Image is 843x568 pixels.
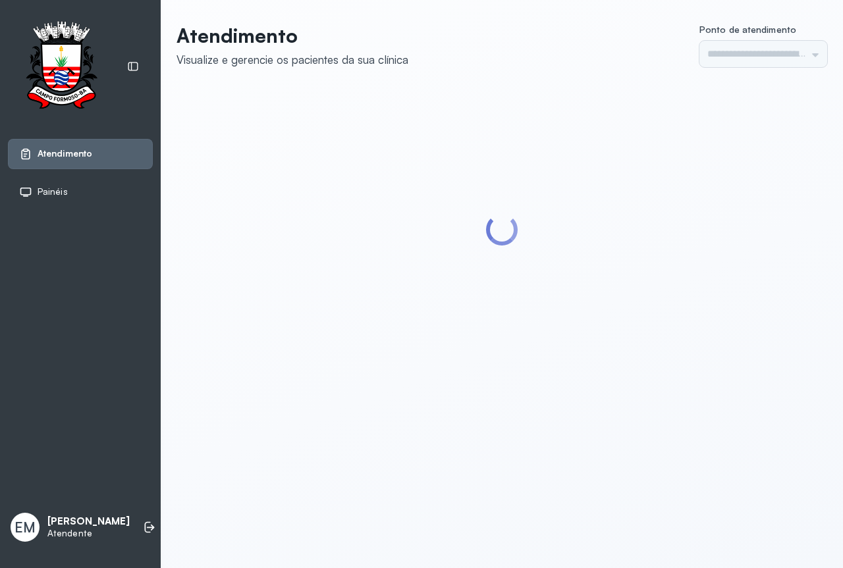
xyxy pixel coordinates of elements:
span: Atendimento [38,148,92,159]
span: Painéis [38,186,68,197]
p: [PERSON_NAME] [47,515,130,528]
a: Atendimento [19,147,142,161]
p: Atendimento [177,24,408,47]
span: Ponto de atendimento [699,24,796,35]
img: Logotipo do estabelecimento [14,21,109,113]
div: Visualize e gerencie os pacientes da sua clínica [177,53,408,66]
p: Atendente [47,528,130,539]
